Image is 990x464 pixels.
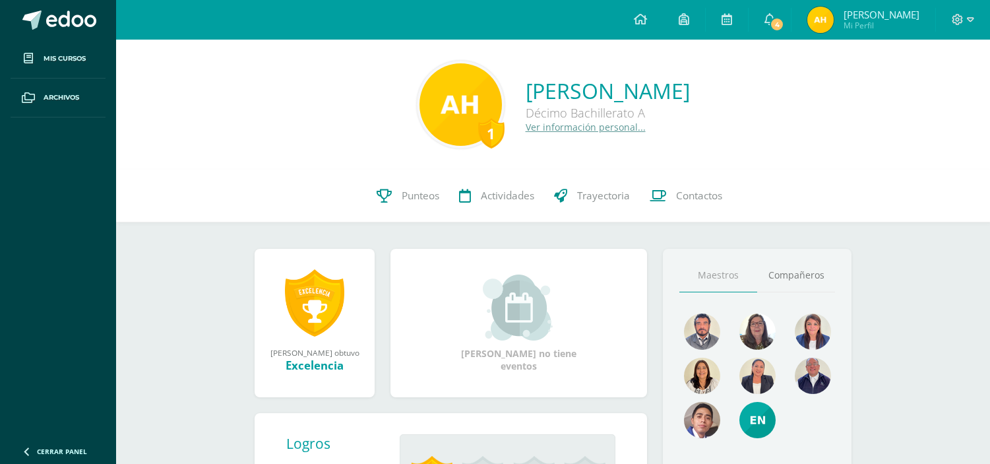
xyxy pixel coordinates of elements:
img: bd51737d0f7db0a37ff170fbd9075162.png [684,314,720,350]
span: 4 [770,17,784,32]
span: Archivos [44,92,79,103]
a: Punteos [367,170,449,222]
span: Actividades [481,189,534,203]
div: Décimo Bachillerato A [526,105,690,121]
a: [PERSON_NAME] [526,77,690,105]
img: 63c37c47648096a584fdd476f5e72774.png [795,358,831,394]
div: Logros [286,434,389,453]
img: 632a55cd0d80cdd2373a55a0422c9186.png [807,7,834,33]
img: 669d48334454096e69cb10173402f625.png [684,402,720,438]
span: Contactos [676,189,722,203]
div: [PERSON_NAME] obtuvo [268,347,361,358]
img: aefa6dbabf641819c41d1760b7b82962.png [795,314,831,350]
span: Punteos [402,189,439,203]
span: [PERSON_NAME] [844,8,919,21]
span: Mi Perfil [844,20,919,31]
div: 1 [478,118,505,149]
img: a4871f238fc6f9e1d7ed418e21754428.png [739,314,776,350]
span: Trayectoria [577,189,630,203]
a: Archivos [11,79,106,117]
a: Mis cursos [11,40,106,79]
img: a5d4b362228ed099ba10c9d3d1eca075.png [739,358,776,394]
img: 876c69fb502899f7a2bc55a9ba2fa0e7.png [684,358,720,394]
a: Contactos [640,170,732,222]
div: Excelencia [268,358,361,373]
span: Mis cursos [44,53,86,64]
img: e4e25d66bd50ed3745d37a230cf1e994.png [739,402,776,438]
a: Maestros [679,259,757,292]
img: event_small.png [483,275,555,341]
a: Ver información personal... [526,121,646,133]
span: Cerrar panel [37,447,87,456]
div: [PERSON_NAME] no tiene eventos [453,275,585,372]
a: Actividades [449,170,544,222]
a: Trayectoria [544,170,640,222]
img: 7126b62fa24f528b7daf4351b564a90d.png [419,63,502,146]
a: Compañeros [757,259,835,292]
